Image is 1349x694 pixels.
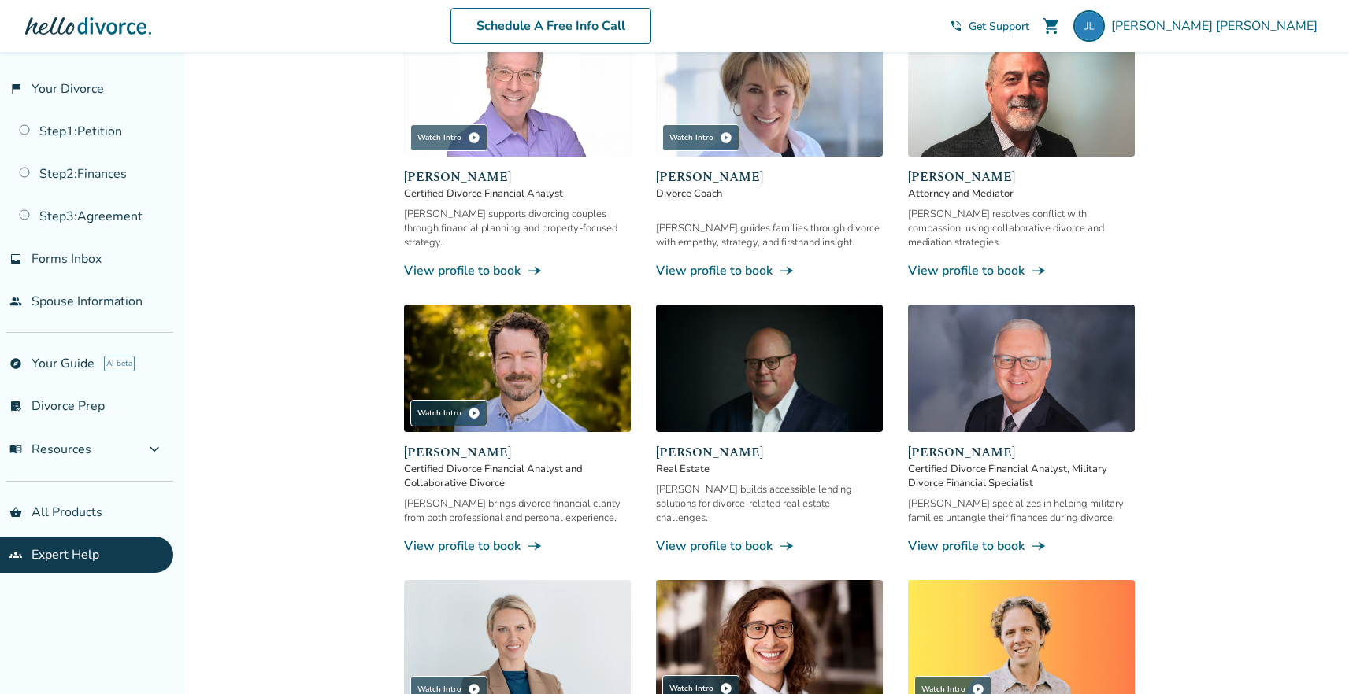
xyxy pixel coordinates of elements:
[908,537,1135,555] a: View profile to bookline_end_arrow_notch
[404,207,631,249] div: [PERSON_NAME] supports divorcing couples through financial planning and property-focused strategy.
[950,20,962,32] span: phone_in_talk
[720,131,732,144] span: play_circle
[404,29,631,157] img: Jeff Landers
[656,537,883,555] a: View profile to bookline_end_arrow_notch
[32,250,102,268] span: Forms Inbox
[1270,618,1349,694] iframe: Chat Widget
[9,357,22,370] span: explore
[1031,263,1047,279] span: line_end_arrow_notch
[468,407,480,419] span: play_circle
[404,168,631,186] span: [PERSON_NAME]
[1073,10,1105,42] img: hmtest123@gmail.com
[908,462,1135,490] span: Certified Divorce Financial Analyst, Military Divorce Financial Specialist
[404,305,631,432] img: John Duffy
[1031,538,1047,554] span: line_end_arrow_notch
[9,441,91,458] span: Resources
[1042,17,1061,35] span: shopping_cart
[908,443,1135,462] span: [PERSON_NAME]
[404,186,631,201] span: Certified Divorce Financial Analyst
[662,124,739,151] div: Watch Intro
[908,262,1135,279] a: View profile to bookline_end_arrow_notch
[656,168,883,186] span: [PERSON_NAME]
[908,168,1135,186] span: [PERSON_NAME]
[656,29,883,157] img: Kim Goodman
[145,440,164,459] span: expand_more
[656,462,883,476] span: Real Estate
[527,263,543,279] span: line_end_arrow_notch
[468,131,480,144] span: play_circle
[1111,17,1324,35] span: [PERSON_NAME] [PERSON_NAME]
[908,186,1135,201] span: Attorney and Mediator
[779,263,795,279] span: line_end_arrow_notch
[450,8,651,44] a: Schedule A Free Info Call
[404,262,631,279] a: View profile to bookline_end_arrow_notch
[656,262,883,279] a: View profile to bookline_end_arrow_notch
[9,83,22,95] span: flag_2
[908,497,1135,525] div: [PERSON_NAME] specializes in helping military families untangle their finances during divorce.
[950,19,1029,34] a: phone_in_talkGet Support
[404,537,631,555] a: View profile to bookline_end_arrow_notch
[656,221,883,249] div: [PERSON_NAME] guides families through divorce with empathy, strategy, and firsthand insight.
[656,186,883,201] span: Divorce Coach
[9,443,22,456] span: menu_book
[9,295,22,308] span: people
[404,497,631,525] div: [PERSON_NAME] brings divorce financial clarity from both professional and personal experience.
[9,400,22,412] span: list_alt_check
[969,19,1029,34] span: Get Support
[656,305,883,432] img: Chris Freemott
[908,207,1135,249] div: [PERSON_NAME] resolves conflict with compassion, using collaborative divorce and mediation strate...
[527,538,543,554] span: line_end_arrow_notch
[104,356,135,371] span: AI beta
[656,443,883,462] span: [PERSON_NAME]
[9,548,22,561] span: groups
[656,482,883,525] div: [PERSON_NAME] builds accessible lending solutions for divorce-related real estate challenges.
[404,462,631,490] span: Certified Divorce Financial Analyst and Collaborative Divorce
[9,506,22,519] span: shopping_basket
[404,443,631,462] span: [PERSON_NAME]
[908,305,1135,432] img: David Smith
[779,538,795,554] span: line_end_arrow_notch
[908,29,1135,157] img: Anthony Diaz
[9,253,22,265] span: inbox
[410,400,487,426] div: Watch Intro
[410,124,487,151] div: Watch Intro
